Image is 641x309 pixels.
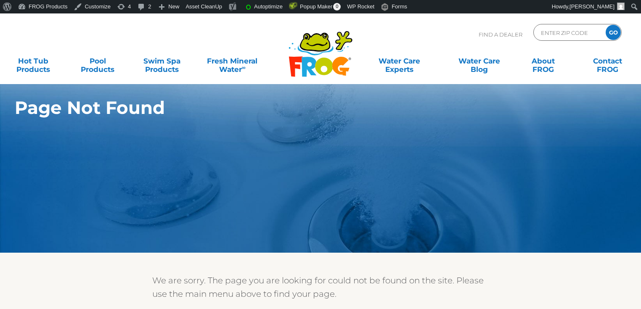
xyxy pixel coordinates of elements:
[583,53,633,69] a: ContactFROG
[359,53,440,69] a: Water CareExperts
[73,53,123,69] a: PoolProducts
[201,53,263,69] a: Fresh MineralWater∞
[152,274,489,301] p: We are sorry. The page you are looking for could not be found on the site. Please use the main me...
[479,24,522,45] p: Find A Dealer
[454,53,504,69] a: Water CareBlog
[8,53,58,69] a: Hot TubProducts
[519,53,569,69] a: AboutFROG
[333,3,341,11] span: 0
[606,25,621,40] input: GO
[569,3,615,10] span: [PERSON_NAME]
[137,53,187,69] a: Swim SpaProducts
[242,64,246,71] sup: ∞
[15,98,575,118] h1: Page Not Found
[540,26,597,39] input: Zip Code Form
